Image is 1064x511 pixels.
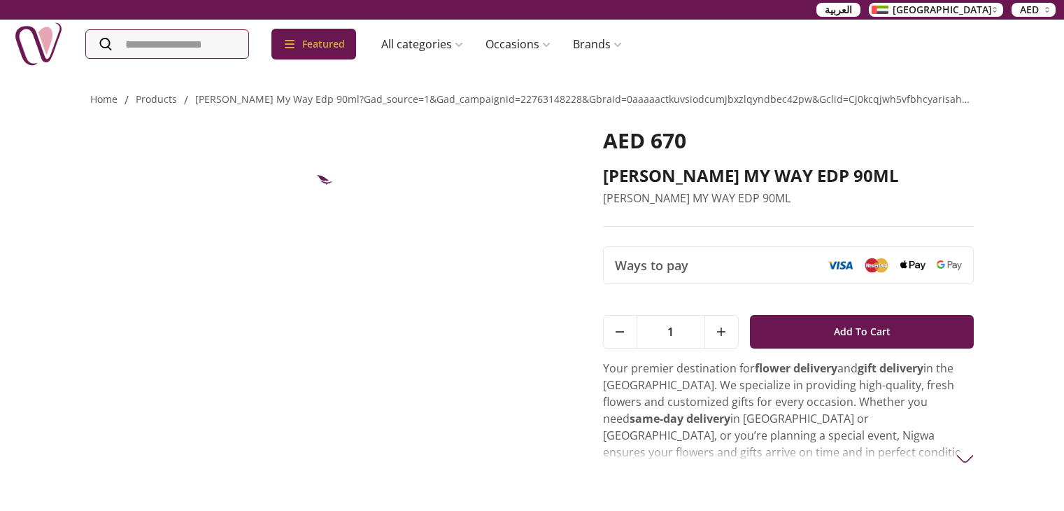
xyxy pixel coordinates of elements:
a: Occasions [474,30,562,58]
img: Nigwa-uae-gifts [14,20,63,69]
strong: same-day delivery [630,411,730,426]
h2: [PERSON_NAME] MY WAY EDP 90ML [603,164,974,187]
img: GIORGIO ARMANI MY WAY EDP 90ML [292,128,362,198]
li: / [184,92,188,108]
a: products [136,92,177,106]
li: / [125,92,129,108]
a: All categories [370,30,474,58]
img: Arabic_dztd3n.png [872,6,888,14]
button: AED [1012,3,1056,17]
img: Mastercard [864,258,889,272]
span: AED [1020,3,1039,17]
input: Search [86,30,248,58]
span: Add To Cart [834,319,891,344]
span: [GEOGRAPHIC_DATA] [893,3,992,17]
strong: flower delivery [755,360,837,376]
span: Ways to pay [615,255,688,275]
img: Google Pay [937,260,962,270]
a: Home [90,92,118,106]
img: Apple Pay [900,260,925,271]
p: [PERSON_NAME] MY WAY EDP 90ML [603,190,974,206]
a: Brands [562,30,633,58]
div: Featured [271,29,356,59]
strong: gift delivery [858,360,923,376]
span: AED 670 [603,126,686,155]
span: العربية [825,3,852,17]
img: arrow [956,450,974,468]
button: [GEOGRAPHIC_DATA] [869,3,1003,17]
img: Visa [828,260,853,270]
span: 1 [637,316,704,348]
button: Add To Cart [750,315,974,349]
